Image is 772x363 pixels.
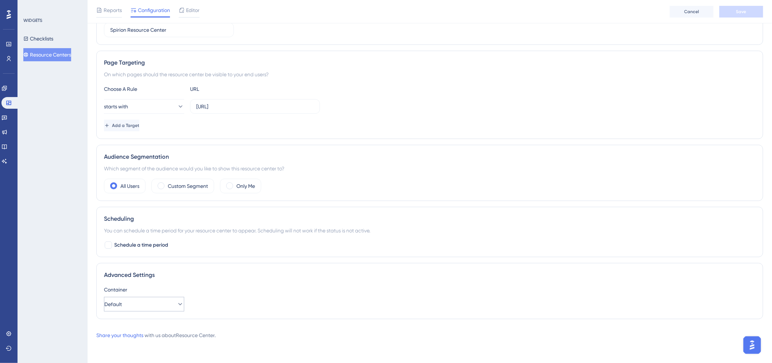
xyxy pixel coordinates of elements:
[168,182,208,190] label: Custom Segment
[96,332,143,338] a: Share your thoughts
[741,334,763,356] iframe: UserGuiding AI Assistant Launcher
[104,152,756,161] div: Audience Segmentation
[138,6,170,15] span: Configuration
[120,182,139,190] label: All Users
[104,271,756,279] div: Advanced Settings
[104,226,756,235] div: You can schedule a time period for your resource center to appear. Scheduling will not work if th...
[104,85,184,93] div: Choose A Rule
[186,6,200,15] span: Editor
[104,300,122,309] span: Default
[719,6,763,18] button: Save
[110,26,228,34] input: Type your Resource Center name
[104,285,756,294] div: Container
[104,70,756,79] div: On which pages should the resource center be visible to your end users?
[104,99,184,114] button: starts with
[23,32,53,45] button: Checklists
[104,58,756,67] div: Page Targeting
[196,103,314,111] input: yourwebsite.com/path
[104,297,184,312] button: Default
[104,102,128,111] span: starts with
[104,164,756,173] div: Which segment of the audience would you like to show this resource center to?
[104,120,139,131] button: Add a Target
[112,123,139,128] span: Add a Target
[23,18,42,23] div: WIDGETS
[114,241,168,250] span: Schedule a time period
[684,9,699,15] span: Cancel
[190,85,270,93] div: URL
[236,182,255,190] label: Only Me
[23,48,71,61] button: Resource Centers
[736,9,746,15] span: Save
[96,331,216,340] div: with us about Resource Center .
[670,6,714,18] button: Cancel
[104,6,122,15] span: Reports
[104,215,756,223] div: Scheduling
